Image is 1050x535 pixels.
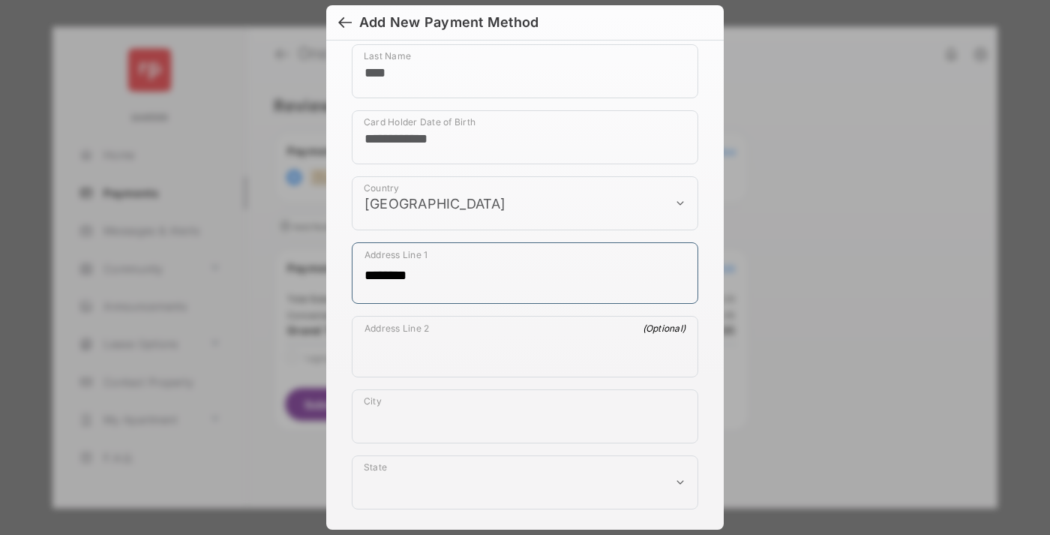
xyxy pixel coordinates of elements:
[352,176,698,230] div: payment_method_screening[postal_addresses][country]
[352,455,698,509] div: payment_method_screening[postal_addresses][administrativeArea]
[352,242,698,304] div: payment_method_screening[postal_addresses][addressLine1]
[359,14,538,31] div: Add New Payment Method
[352,316,698,377] div: payment_method_screening[postal_addresses][addressLine2]
[352,389,698,443] div: payment_method_screening[postal_addresses][locality]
